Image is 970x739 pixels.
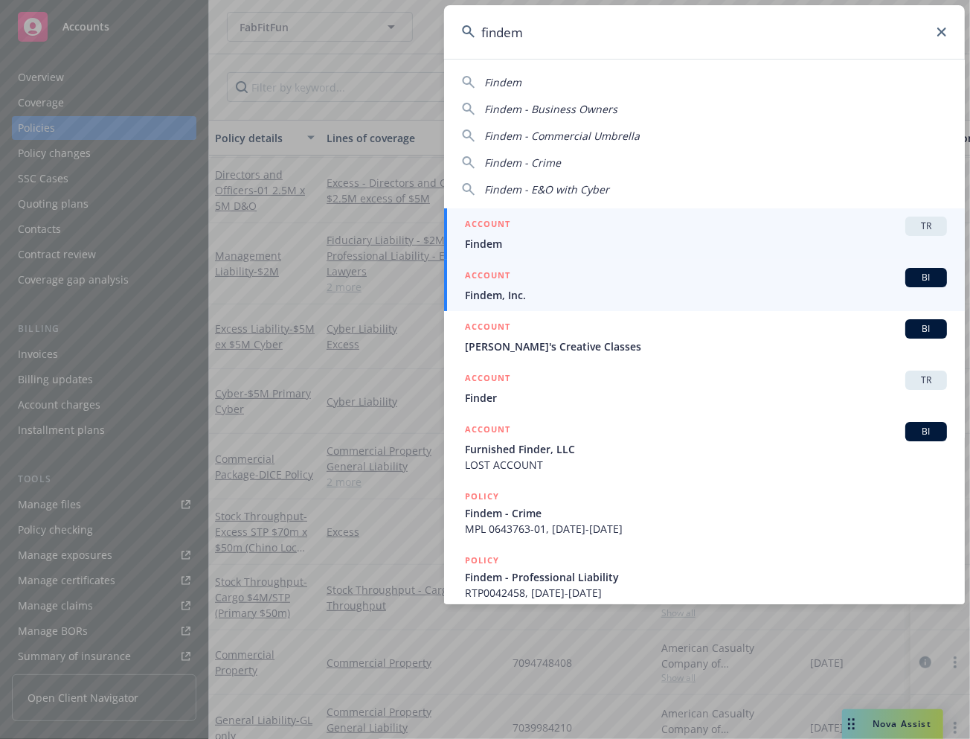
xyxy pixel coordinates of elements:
[465,489,499,504] h5: POLICY
[911,425,941,438] span: BI
[465,236,947,252] span: Findem
[484,129,640,143] span: Findem - Commercial Umbrella
[465,422,510,440] h5: ACCOUNT
[465,268,510,286] h5: ACCOUNT
[465,457,947,473] span: LOST ACCOUNT
[465,217,510,234] h5: ACCOUNT
[444,481,965,545] a: POLICYFindem - CrimeMPL 0643763-01, [DATE]-[DATE]
[465,319,510,337] h5: ACCOUNT
[444,414,965,481] a: ACCOUNTBIFurnished Finder, LLCLOST ACCOUNT
[911,220,941,233] span: TR
[911,271,941,284] span: BI
[465,390,947,406] span: Finder
[465,441,947,457] span: Furnished Finder, LLC
[465,505,947,521] span: Findem - Crime
[444,362,965,414] a: ACCOUNTTRFinder
[484,156,561,170] span: Findem - Crime
[465,287,947,303] span: Findem, Inc.
[465,371,510,388] h5: ACCOUNT
[484,75,521,89] span: Findem
[465,521,947,537] span: MPL 0643763-01, [DATE]-[DATE]
[444,5,965,59] input: Search...
[911,322,941,336] span: BI
[484,102,617,116] span: Findem - Business Owners
[465,569,947,585] span: Findem - Professional Liability
[444,260,965,311] a: ACCOUNTBIFindem, Inc.
[465,585,947,601] span: RTP0042458, [DATE]-[DATE]
[444,545,965,609] a: POLICYFindem - Professional LiabilityRTP0042458, [DATE]-[DATE]
[444,208,965,260] a: ACCOUNTTRFindem
[484,182,609,196] span: Findem - E&O with Cyber
[444,311,965,362] a: ACCOUNTBI[PERSON_NAME]'s Creative Classes
[465,339,947,354] span: [PERSON_NAME]'s Creative Classes
[465,553,499,568] h5: POLICY
[911,374,941,387] span: TR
